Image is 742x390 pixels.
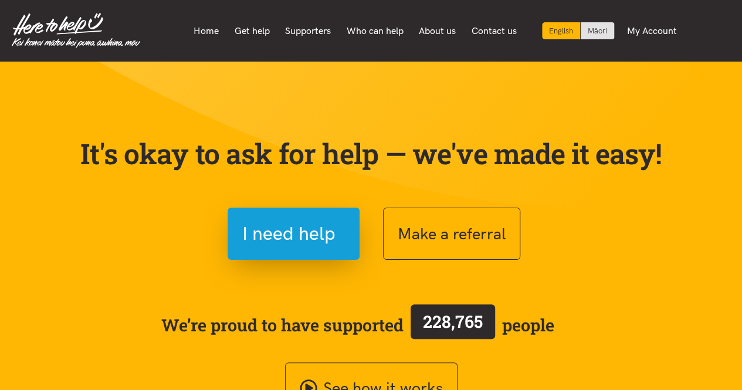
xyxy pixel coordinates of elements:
[423,310,483,333] span: 228,765
[411,19,464,43] a: About us
[542,22,615,39] div: Language toggle
[186,19,227,43] a: Home
[78,137,665,171] p: It's okay to ask for help — we've made it easy!
[619,19,685,43] a: My Account
[581,22,614,39] a: Switch to Te Reo Māori
[542,22,581,39] div: Current language
[226,19,277,43] a: Get help
[338,19,411,43] a: Who can help
[242,219,336,249] span: I need help
[463,19,524,43] a: Contact us
[161,302,554,348] span: We’re proud to have supported people
[12,13,140,48] img: Home
[383,208,520,260] button: Make a referral
[228,208,360,260] button: I need help
[404,302,502,348] a: 228,765
[277,19,339,43] a: Supporters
